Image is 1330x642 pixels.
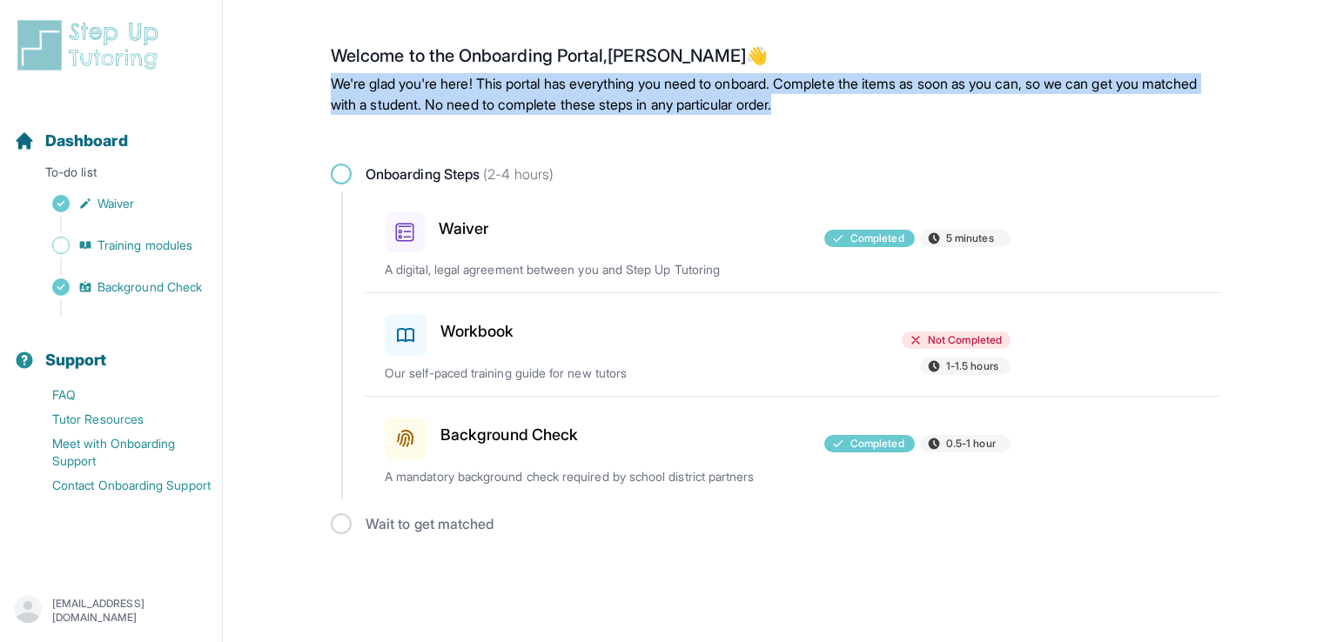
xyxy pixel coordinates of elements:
span: 5 minutes [946,231,994,245]
a: WaiverCompleted5 minutesA digital, legal agreement between you and Step Up Tutoring [364,191,1222,292]
h3: Waiver [439,217,488,241]
p: A digital, legal agreement between you and Step Up Tutoring [385,261,792,278]
span: Waiver [97,195,134,212]
span: Not Completed [928,333,1002,347]
h3: Workbook [440,319,514,344]
span: Completed [850,231,904,245]
a: Background CheckCompleted0.5-1 hourA mandatory background check required by school district partners [364,397,1222,499]
h2: Welcome to the Onboarding Portal, [PERSON_NAME] 👋 [331,45,1222,73]
span: Training modules [97,237,192,254]
a: WorkbookNot Completed1-1.5 hoursOur self-paced training guide for new tutors [364,293,1222,396]
button: Dashboard [7,101,215,160]
a: Meet with Onboarding Support [14,431,222,473]
span: Completed [850,437,904,451]
span: Background Check [97,278,202,296]
a: Dashboard [14,129,128,153]
p: [EMAIL_ADDRESS][DOMAIN_NAME] [52,597,208,625]
span: (2-4 hours) [480,165,554,183]
p: We're glad you're here! This portal has everything you need to onboard. Complete the items as soo... [331,73,1222,115]
span: 0.5-1 hour [946,437,996,451]
span: Dashboard [45,129,128,153]
a: FAQ [14,383,222,407]
a: Contact Onboarding Support [14,473,222,498]
a: Tutor Resources [14,407,222,431]
a: Background Check [14,275,222,299]
img: logo [14,17,169,73]
h3: Background Check [440,423,578,447]
p: A mandatory background check required by school district partners [385,468,792,485]
a: Waiver [14,191,222,216]
p: Our self-paced training guide for new tutors [385,364,792,382]
span: 1-1.5 hours [946,359,998,373]
button: [EMAIL_ADDRESS][DOMAIN_NAME] [14,595,208,626]
a: Training modules [14,233,222,257]
span: Onboarding Steps [366,164,554,184]
button: Support [7,320,215,379]
span: Support [45,348,107,372]
p: To-do list [7,164,215,188]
